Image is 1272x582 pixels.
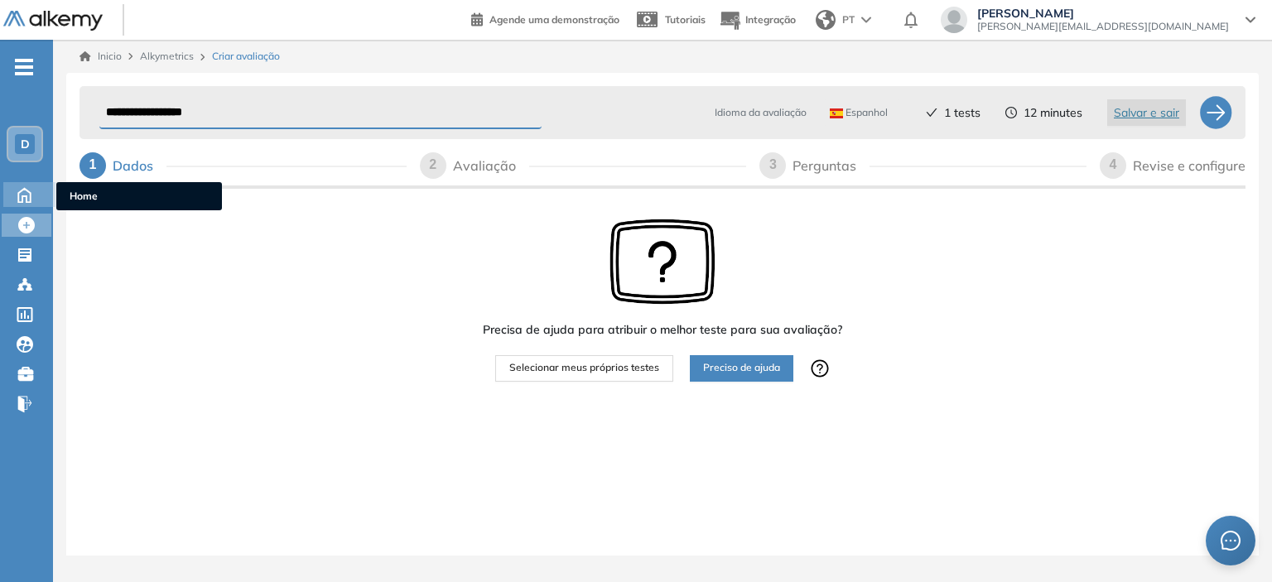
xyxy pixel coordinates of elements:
img: arrow [861,17,871,23]
span: check [926,107,937,118]
span: Agende uma demonstração [489,13,619,26]
span: message [1221,531,1241,551]
div: Perguntas [793,152,870,179]
span: Tutoriais [665,13,706,26]
span: Criar avaliação [212,49,280,64]
span: 2 [429,157,436,171]
span: Idioma da avaliação [715,105,807,120]
div: 3Perguntas [759,152,1086,179]
span: clock-circle [1005,107,1017,118]
span: Preciso de ajuda [703,360,780,376]
span: Precisa de ajuda para atribuir o melhor teste para sua avaliação? [483,321,842,339]
span: PT [842,12,855,27]
span: D [21,137,30,151]
img: Logotipo [3,11,103,31]
span: [PERSON_NAME] [977,7,1229,20]
span: 12 minutes [1024,104,1082,122]
button: Preciso de ajuda [690,355,793,382]
span: Salvar e sair [1114,103,1179,122]
span: 1 tests [944,104,980,122]
span: Home [70,189,209,204]
a: Inicio [79,49,122,64]
i: - [15,65,33,69]
span: Integração [745,13,796,26]
span: Espanhol [830,106,888,119]
span: Selecionar meus próprios testes [509,360,659,376]
img: world [816,10,836,30]
span: 1 [89,157,97,171]
div: 4Revise e configure [1100,152,1245,179]
span: 3 [769,157,777,171]
div: Revise e configure [1133,152,1245,179]
img: ESP [830,108,843,118]
div: 1Dados [79,152,407,179]
button: Integração [719,2,796,38]
div: Avaliação [453,152,529,179]
span: Alkymetrics [140,50,194,62]
span: [PERSON_NAME][EMAIL_ADDRESS][DOMAIN_NAME] [977,20,1229,33]
a: Agende uma demonstração [471,8,619,28]
button: Selecionar meus próprios testes [495,355,673,382]
div: 2Avaliação [420,152,747,179]
button: Salvar e sair [1107,99,1186,126]
span: 4 [1110,157,1117,171]
div: Dados [113,152,166,179]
